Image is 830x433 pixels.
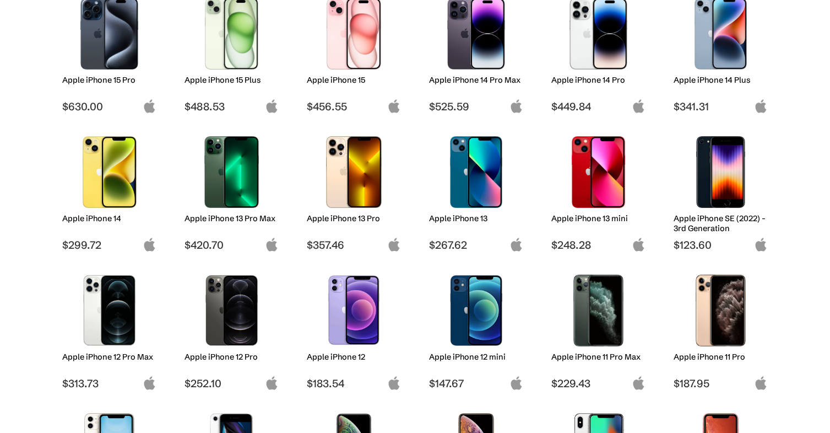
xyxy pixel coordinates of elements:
img: iPhone 12 mini [437,275,515,346]
img: apple-logo [509,376,523,390]
h2: Apple iPhone 15 [307,75,401,85]
a: iPhone 12 Apple iPhone 12 $183.54 apple-logo [302,269,406,390]
img: apple-logo [387,99,401,113]
h2: Apple iPhone 12 Pro Max [62,352,156,362]
img: apple-logo [387,238,401,252]
h2: Apple iPhone 12 [307,352,401,362]
img: apple-logo [509,99,523,113]
h2: Apple iPhone 12 Pro [185,352,279,362]
img: apple-logo [265,376,279,390]
h2: Apple iPhone 15 Pro [62,75,156,85]
span: $123.60 [674,238,768,252]
span: $525.59 [429,100,523,113]
img: iPhone 12 [315,275,393,346]
img: apple-logo [143,238,156,252]
h2: Apple iPhone 15 Plus [185,75,279,85]
h2: Apple iPhone 14 Pro [551,75,645,85]
img: apple-logo [265,238,279,252]
img: iPhone 13 [437,136,515,208]
img: apple-logo [632,238,645,252]
h2: Apple iPhone 13 Pro [307,213,401,223]
span: $488.53 [185,100,279,113]
span: $420.70 [185,238,279,252]
img: apple-logo [632,376,645,390]
img: apple-logo [754,99,768,113]
span: $248.28 [551,238,645,252]
img: apple-logo [143,376,156,390]
span: $267.62 [429,238,523,252]
span: $449.84 [551,100,645,113]
a: iPhone 11 Pro Max Apple iPhone 11 Pro Max $229.43 apple-logo [546,269,651,390]
h2: Apple iPhone 13 mini [551,213,645,223]
img: iPhone 13 Pro Max [193,136,270,208]
a: iPhone 13 Apple iPhone 13 $267.62 apple-logo [424,131,529,252]
span: $630.00 [62,100,156,113]
a: iPhone 12 Pro Apple iPhone 12 Pro $252.10 apple-logo [180,269,284,390]
h2: Apple iPhone 11 Pro [674,352,768,362]
a: iPhone 13 Pro Max Apple iPhone 13 Pro Max $420.70 apple-logo [180,131,284,252]
a: iPhone 14 Apple iPhone 14 $299.72 apple-logo [57,131,162,252]
h2: Apple iPhone 14 Plus [674,75,768,85]
img: apple-logo [387,376,401,390]
span: $456.55 [307,100,401,113]
h2: Apple iPhone 13 [429,213,523,223]
span: $341.31 [674,100,768,113]
img: apple-logo [754,238,768,252]
img: apple-logo [754,376,768,390]
h2: Apple iPhone 14 [62,213,156,223]
img: iPhone 11 Pro Max [560,275,637,346]
a: iPhone 11 Pro Apple iPhone 11 Pro $187.95 apple-logo [669,269,773,390]
img: apple-logo [509,238,523,252]
img: apple-logo [632,99,645,113]
img: iPhone SE 3rd Gen [682,136,760,208]
a: iPhone 12 Pro Max Apple iPhone 12 Pro Max $313.73 apple-logo [57,269,162,390]
h2: Apple iPhone 14 Pro Max [429,75,523,85]
span: $229.43 [551,377,645,390]
img: iPhone 14 [70,136,148,208]
img: iPhone 13 Pro [315,136,393,208]
img: iPhone 12 Pro [193,275,270,346]
a: iPhone 12 mini Apple iPhone 12 mini $147.67 apple-logo [424,269,529,390]
a: iPhone SE 3rd Gen Apple iPhone SE (2022) - 3rd Generation $123.60 apple-logo [669,131,773,252]
span: $299.72 [62,238,156,252]
h2: Apple iPhone 11 Pro Max [551,352,645,362]
img: apple-logo [265,99,279,113]
a: iPhone 13 Pro Apple iPhone 13 Pro $357.46 apple-logo [302,131,406,252]
h2: Apple iPhone 13 Pro Max [185,213,279,223]
h2: Apple iPhone 12 mini [429,352,523,362]
span: $183.54 [307,377,401,390]
img: iPhone 13 mini [560,136,637,208]
span: $147.67 [429,377,523,390]
h2: Apple iPhone SE (2022) - 3rd Generation [674,213,768,233]
img: iPhone 12 Pro Max [70,275,148,346]
span: $252.10 [185,377,279,390]
span: $357.46 [307,238,401,252]
span: $187.95 [674,377,768,390]
span: $313.73 [62,377,156,390]
img: apple-logo [143,99,156,113]
img: iPhone 11 Pro [682,275,760,346]
a: iPhone 13 mini Apple iPhone 13 mini $248.28 apple-logo [546,131,651,252]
